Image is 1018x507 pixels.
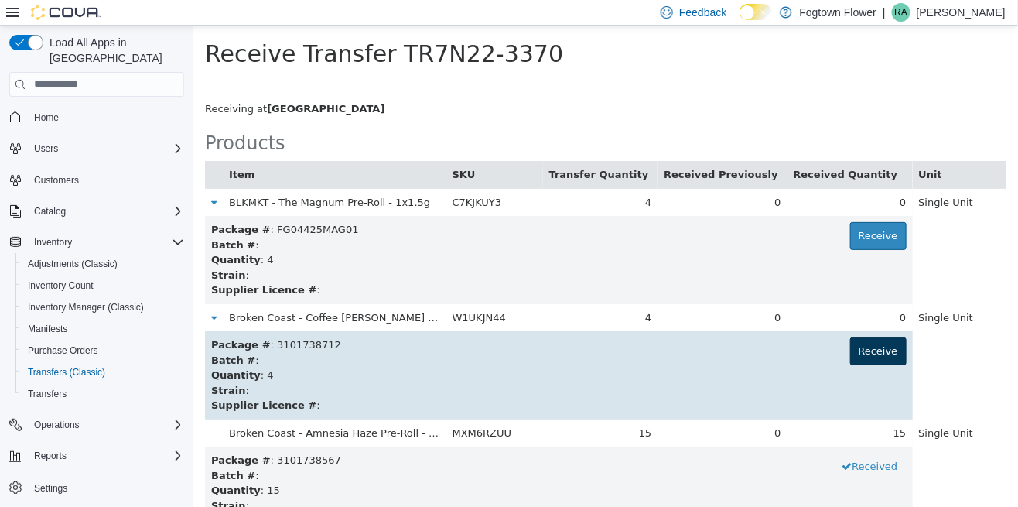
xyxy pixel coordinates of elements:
span: Inventory [28,233,184,252]
button: Received [640,427,712,455]
a: Inventory Count [22,276,100,295]
button: SKU [259,142,285,157]
span: Inventory Manager (Classic) [22,298,184,317]
button: Purchase Orders [15,340,190,361]
td: 4 [350,163,465,191]
span: Single Unit [726,171,781,183]
span: Inventory Manager (Classic) [28,301,144,313]
div: 0 [600,285,713,300]
span: Load All Apps in [GEOGRAPHIC_DATA] [43,35,184,66]
span: Purchase Orders [22,341,184,360]
span: Customers [34,174,79,187]
span: Transfers [22,385,184,403]
span: Reports [34,450,67,462]
td: 0 [464,394,593,422]
span: Inventory [34,236,72,248]
span: Manifests [28,323,67,335]
div: : 15 [18,457,713,473]
div: : [18,473,713,488]
div: : 3101738567 [18,427,713,443]
strong: Strain [18,359,52,371]
div: : [18,257,713,272]
button: Inventory Count [15,275,190,296]
p: | [883,3,886,22]
strong: Quantity [18,228,67,240]
span: Transfers [28,388,67,400]
div: : FG04425MAG01 [18,197,713,212]
button: Item [36,142,64,157]
button: Users [28,139,64,158]
span: Manifests [22,320,184,338]
span: W1UKJN44 [259,286,313,298]
div: : 4 [18,342,713,358]
button: Settings [3,476,190,498]
span: Adjustments (Classic) [22,255,184,273]
button: Transfers [15,383,190,405]
button: Transfers (Classic) [15,361,190,383]
span: Transfers (Classic) [22,363,184,382]
div: : [18,242,713,258]
span: BLKMKT - The Magnum Pre-Roll - 1x1.5g [36,171,237,183]
b: Package # [18,313,77,325]
span: Operations [28,416,184,434]
button: Unit [726,142,752,157]
span: Users [28,139,184,158]
div: Ryan Alves [892,3,910,22]
p: [PERSON_NAME] [917,3,1006,22]
b: Package # [18,198,77,210]
button: Customers [3,169,190,191]
span: Inventory Count [28,279,94,292]
span: Receive Transfer TR7N22-3370 [12,15,370,42]
span: Purchase Orders [28,344,98,357]
div: : [18,443,713,458]
span: Home [28,108,184,127]
td: 0 [464,279,593,307]
span: Catalog [28,202,184,221]
a: Manifests [22,320,73,338]
span: Users [34,142,58,155]
strong: Strain [18,244,52,255]
a: Adjustments (Classic) [22,255,124,273]
button: Receive [657,197,713,224]
button: Reports [28,447,73,465]
button: Inventory Manager (Classic) [15,296,190,318]
button: Inventory [3,231,190,253]
strong: Batch # [18,214,62,225]
strong: Quantity [18,344,67,355]
td: 4 [350,279,465,307]
button: Operations [3,414,190,436]
strong: Batch # [18,444,62,456]
td: 15 [350,394,465,422]
a: Settings [28,479,73,498]
span: C7KJKUY3 [259,171,309,183]
a: Transfers [22,385,73,403]
div: : 3101738712 [18,312,713,327]
button: Home [3,106,190,128]
span: MXM6RZUU [259,402,319,413]
div: 15 [600,400,713,416]
span: Inventory Count [22,276,184,295]
span: Single Unit [726,286,781,298]
button: Operations [28,416,86,434]
input: Dark Mode [740,4,772,20]
span: Reports [28,447,184,465]
strong: Quantity [18,459,67,471]
a: Purchase Orders [22,341,104,360]
button: Adjustments (Classic) [15,253,190,275]
span: RA [895,3,908,22]
a: Transfers (Classic) [22,363,111,382]
button: Reports [3,445,190,467]
td: 0 [464,163,593,191]
a: Home [28,108,65,127]
span: Transfers (Classic) [28,366,105,379]
button: Receive [657,312,713,340]
button: Users [3,138,190,159]
a: Customers [28,171,85,190]
img: Cova [31,5,101,20]
strong: Batch # [18,329,62,341]
div: : [18,327,713,343]
div: : [18,372,713,388]
p: Fogtown Flower [800,3,877,22]
button: Catalog [3,200,190,222]
strong: Supplier Licence # [18,259,123,270]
